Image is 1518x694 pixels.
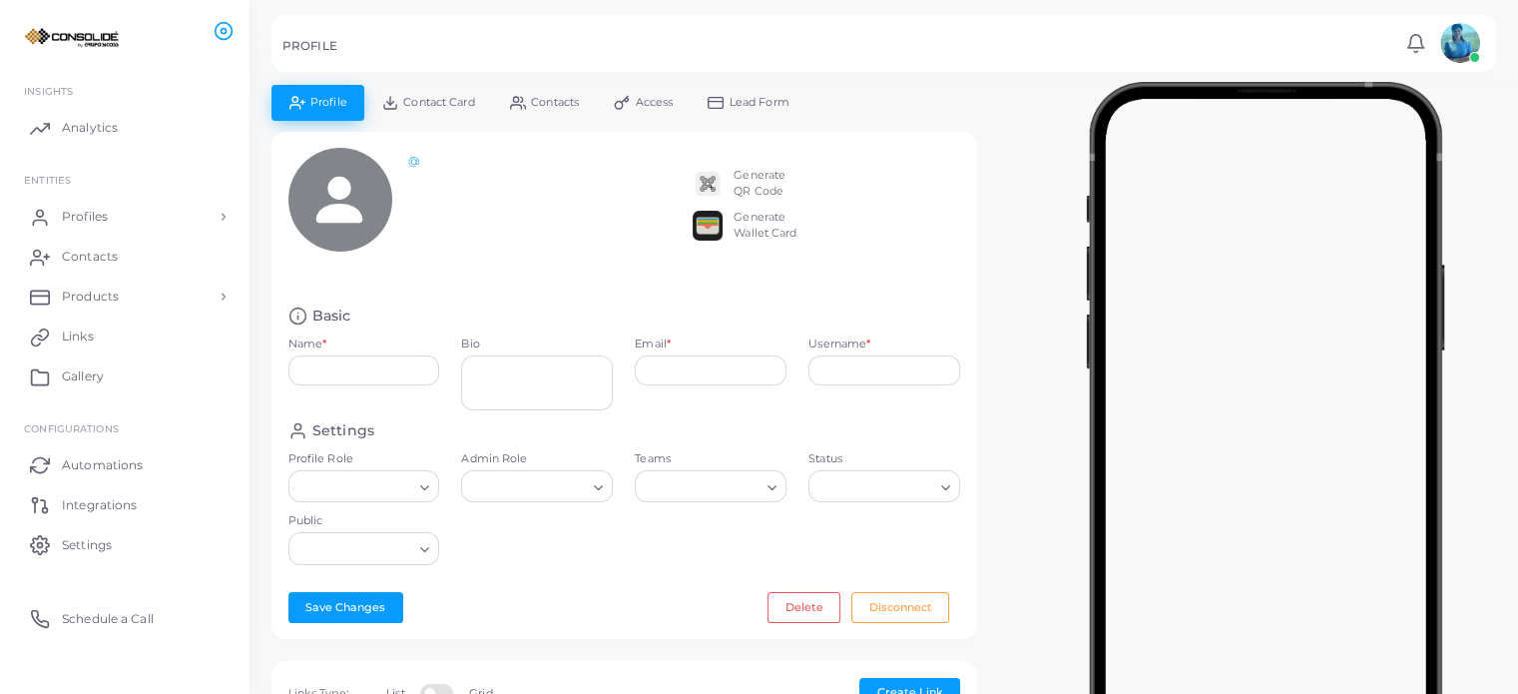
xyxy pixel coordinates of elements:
label: Status [808,451,960,467]
span: Lead Form [730,97,789,108]
label: Public [288,513,440,529]
a: avatar [1434,23,1485,63]
button: Save Changes [288,592,403,622]
span: Profile [310,97,347,108]
span: Contacts [531,97,579,108]
label: Name [288,337,327,352]
a: Links [15,317,235,356]
img: apple-wallet.png [693,211,723,241]
a: Contacts [15,237,235,277]
span: Analytics [62,119,118,137]
label: Admin Role [461,451,613,467]
span: Schedule a Call [62,610,154,628]
label: Bio [461,337,613,352]
a: Profiles [15,197,235,237]
span: Integrations [62,496,137,514]
a: Products [15,277,235,317]
h4: Settings [312,421,374,440]
div: Search for option [288,532,440,564]
span: Automations [62,456,143,474]
label: Profile Role [288,451,440,467]
input: Search for option [638,476,759,498]
label: Teams [635,451,786,467]
span: Settings [62,536,112,554]
span: Products [62,288,119,306]
input: Search for option [297,476,413,498]
a: Analytics [15,108,235,148]
input: Search for option [470,476,586,498]
span: Profiles [62,208,108,226]
span: Links [62,328,94,346]
span: Contacts [62,248,118,266]
div: Search for option [635,470,786,502]
span: Access [636,97,674,108]
div: Generate QR Code [734,168,785,200]
h4: Basic [312,307,351,326]
a: Schedule a Call [15,598,235,638]
span: Contact Card [403,97,474,108]
div: Search for option [461,470,613,502]
a: Automations [15,444,235,484]
img: avatar [1440,23,1480,63]
img: qr2.png [693,169,723,199]
span: Gallery [62,367,104,385]
div: Search for option [808,470,960,502]
h5: PROFILE [282,39,337,53]
button: Disconnect [851,592,949,622]
input: Search for option [297,538,413,560]
img: logo [18,19,129,56]
div: Generate Wallet Card [734,210,796,242]
span: ENTITIES [24,174,71,186]
button: Delete [767,592,840,622]
label: Username [808,337,870,352]
span: Configurations [24,422,119,434]
span: INSIGHTS [24,85,73,97]
div: Search for option [288,470,440,502]
label: Email [635,337,671,352]
input: Search for option [817,476,933,498]
a: Settings [15,524,235,564]
a: @ [408,154,419,168]
a: Gallery [15,356,235,396]
a: Integrations [15,484,235,524]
